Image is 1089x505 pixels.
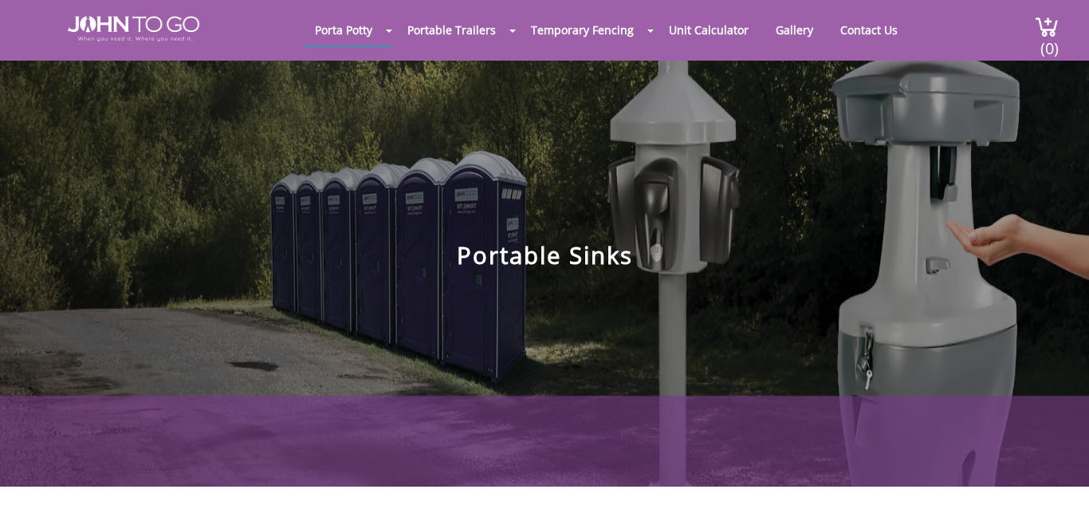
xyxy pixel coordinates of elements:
[519,14,646,45] a: Temporary Fencing
[303,14,384,45] a: Porta Potty
[1035,16,1059,37] img: cart a
[395,14,508,45] a: Portable Trailers
[68,16,199,41] img: JOHN to go
[1040,25,1059,59] span: (0)
[764,14,825,45] a: Gallery
[828,14,910,45] a: Contact Us
[657,14,761,45] a: Unit Calculator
